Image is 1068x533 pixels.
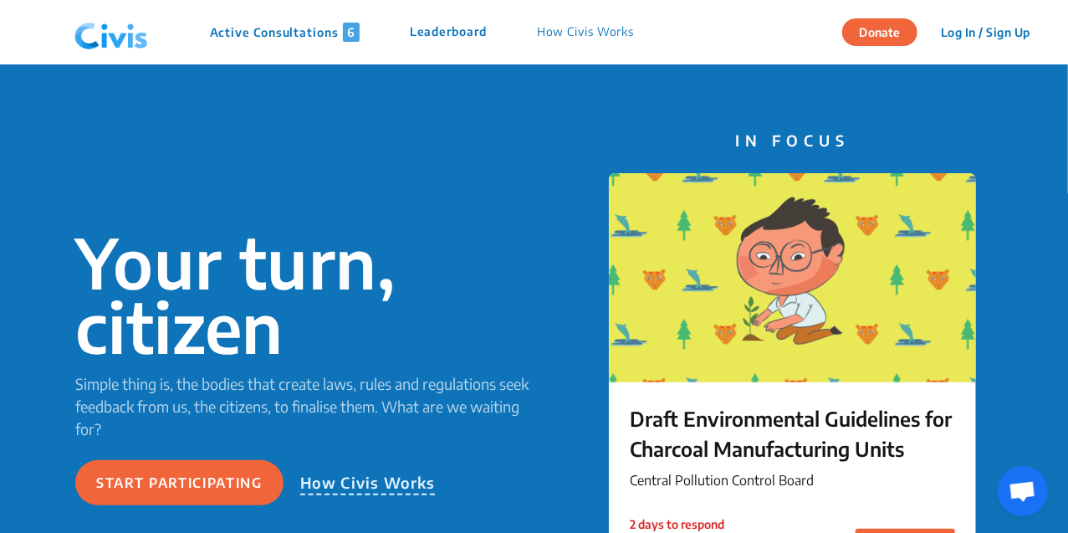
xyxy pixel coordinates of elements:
div: Open chat [998,466,1048,516]
p: How Civis Works [300,471,436,495]
p: 2 days to respond [630,515,729,533]
p: How Civis Works [537,23,635,42]
p: Draft Environmental Guidelines for Charcoal Manufacturing Units [630,403,955,464]
p: Your turn, citizen [75,230,534,359]
button: Log In / Sign Up [930,19,1041,45]
img: navlogo.png [68,8,155,58]
p: Simple thing is, the bodies that create laws, rules and regulations seek feedback from us, the ci... [75,372,534,440]
span: 6 [343,23,360,42]
button: Donate [842,18,917,46]
button: Start participating [75,460,284,505]
p: Active Consultations [210,23,360,42]
p: IN FOCUS [609,129,976,151]
p: Leaderboard [410,23,487,42]
a: Donate [842,23,930,39]
p: Central Pollution Control Board [630,470,955,490]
